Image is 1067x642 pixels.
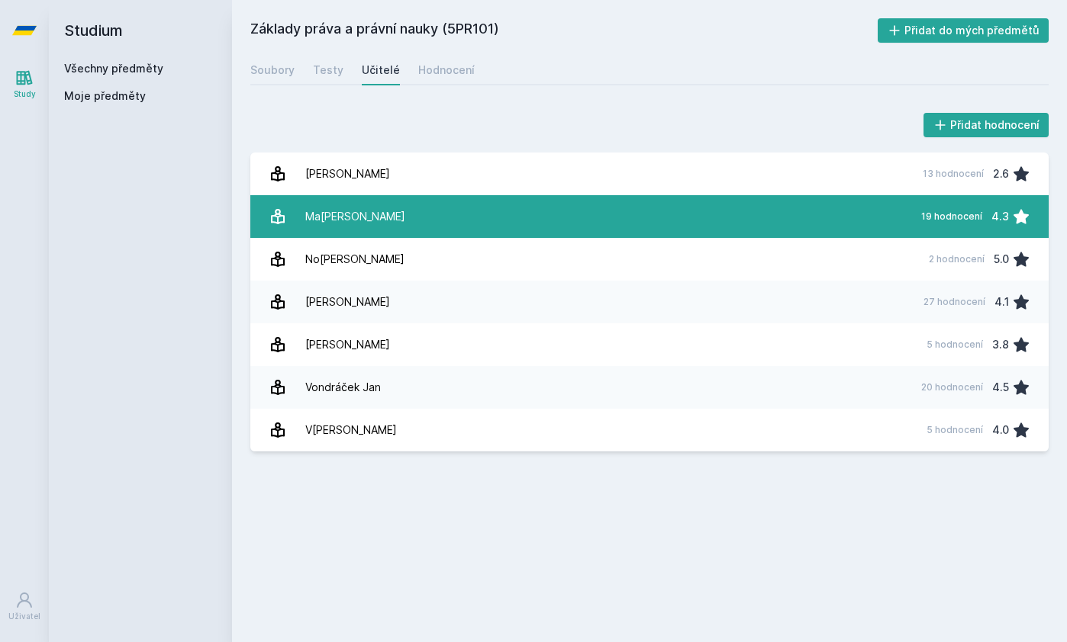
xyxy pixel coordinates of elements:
[14,88,36,100] div: Study
[992,415,1009,445] div: 4.0
[927,424,983,436] div: 5 hodnocení
[994,287,1009,317] div: 4.1
[362,55,400,85] a: Učitelé
[305,244,405,274] div: No[PERSON_NAME]
[305,201,405,232] div: Ma[PERSON_NAME]
[250,366,1049,409] a: Vondráček Jan 20 hodnocení 4.5
[250,409,1049,451] a: V[PERSON_NAME] 5 hodnocení 4.0
[305,287,390,317] div: [PERSON_NAME]
[250,238,1049,281] a: No[PERSON_NAME] 2 hodnocení 5.0
[250,63,295,78] div: Soubory
[924,296,985,308] div: 27 hodnocení
[921,381,983,393] div: 20 hodnocení
[305,159,390,189] div: [PERSON_NAME]
[305,415,397,445] div: V[PERSON_NAME]
[418,55,475,85] a: Hodnocení
[250,55,295,85] a: Soubory
[921,210,982,223] div: 19 hodnocení
[64,62,163,75] a: Všechny předměty
[250,281,1049,323] a: [PERSON_NAME] 27 hodnocení 4.1
[250,18,878,43] h2: Základy práva a právní nauky (5PR101)
[64,88,146,104] span: Moje předměty
[993,159,1009,189] div: 2.6
[927,339,983,351] div: 5 hodnocení
[991,201,1009,232] div: 4.3
[313,55,343,85] a: Testy
[8,611,40,622] div: Uživatel
[305,329,390,360] div: [PERSON_NAME]
[992,329,1009,360] div: 3.8
[992,372,1009,403] div: 4.5
[305,372,381,403] div: Vondráček Jan
[924,113,1049,137] button: Přidat hodnocení
[250,195,1049,238] a: Ma[PERSON_NAME] 19 hodnocení 4.3
[250,323,1049,366] a: [PERSON_NAME] 5 hodnocení 3.8
[878,18,1049,43] button: Přidat do mých předmětů
[418,63,475,78] div: Hodnocení
[250,152,1049,195] a: [PERSON_NAME] 13 hodnocení 2.6
[3,61,46,108] a: Study
[929,253,985,265] div: 2 hodnocení
[3,583,46,630] a: Uživatel
[923,168,984,180] div: 13 hodnocení
[994,244,1009,274] div: 5.0
[362,63,400,78] div: Učitelé
[313,63,343,78] div: Testy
